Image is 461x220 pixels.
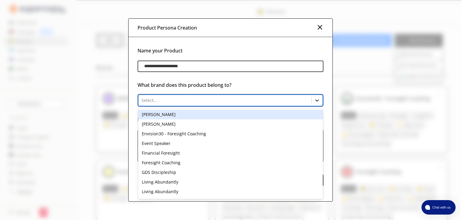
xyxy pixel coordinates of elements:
div: Living Abundantly [138,187,323,196]
h3: Describe the product. [138,115,323,124]
span: Chat with us [430,205,452,210]
h3: Product Persona Creation [138,23,197,32]
div: [PERSON_NAME] [138,110,323,119]
textarea: product-persona-input-textarea [138,129,323,163]
div: Event Speaker [138,139,323,148]
img: Close [316,24,323,31]
div: Foresight Coaching [138,158,323,168]
div: GDS Discipleship [138,168,323,177]
div: Three Little Divas [138,196,323,206]
div: Envision30 - Foresight Coaching [138,129,323,139]
button: Close [316,24,323,32]
input: product-persona-input-input [138,61,323,72]
h3: Name your Product [138,46,323,55]
div: [PERSON_NAME] [138,119,323,129]
div: Financial Foresight [138,148,323,158]
button: atlas-launcher [421,200,456,215]
div: Living Abundantly [138,177,323,187]
h3: What brand does this product belong to? [138,80,323,90]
